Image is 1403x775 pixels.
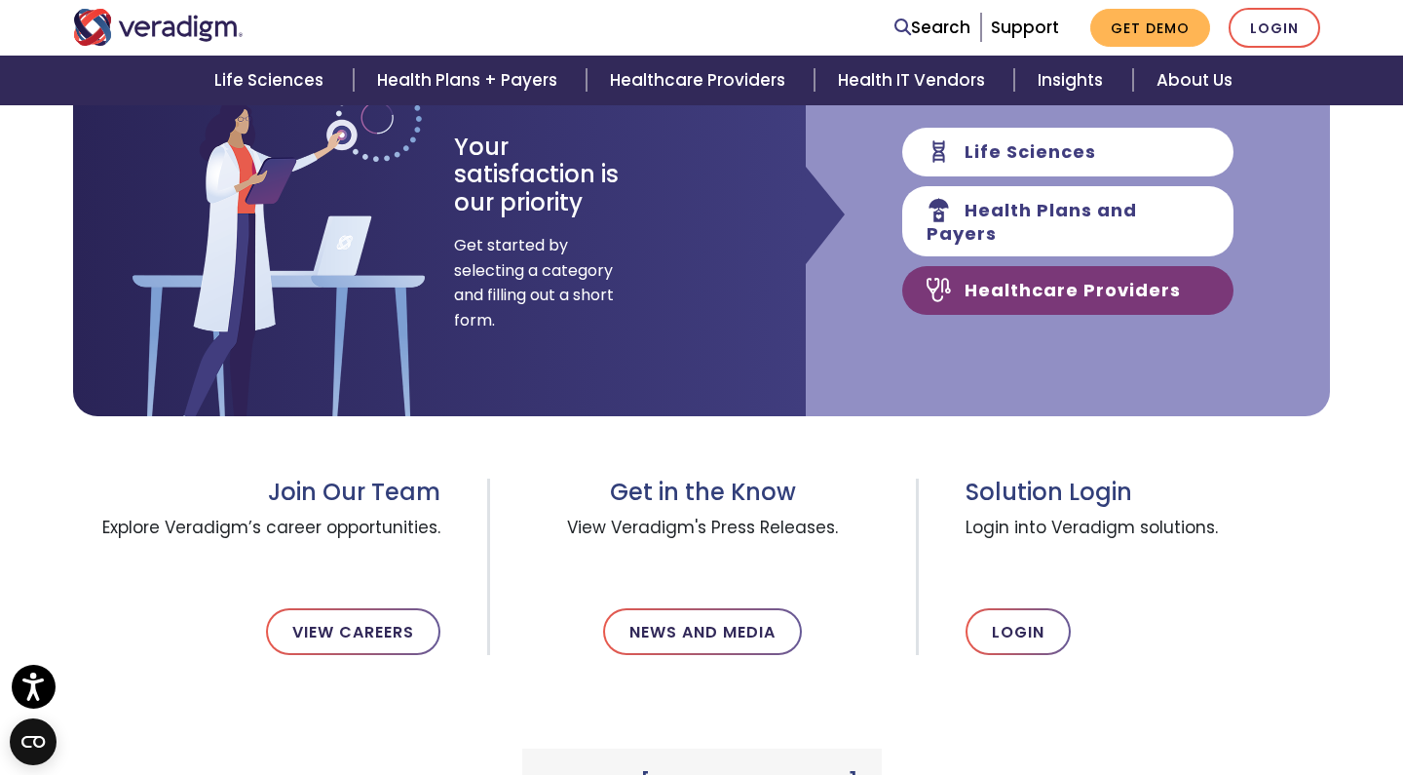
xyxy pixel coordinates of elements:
a: View Careers [266,608,440,655]
a: Login [966,608,1071,655]
h3: Your satisfaction is our priority [454,134,654,217]
a: Health IT Vendors [815,56,1014,105]
button: Open CMP widget [10,718,57,765]
h3: Solution Login [966,479,1330,507]
a: Login [1229,8,1320,48]
a: Insights [1014,56,1132,105]
a: Search [894,15,970,41]
a: Support [991,16,1059,39]
img: Veradigm logo [73,9,244,46]
a: News and Media [603,608,802,655]
h3: Join Our Team [73,479,440,507]
a: Life Sciences [191,56,353,105]
span: Get started by selecting a category and filling out a short form. [454,233,615,332]
a: Get Demo [1090,9,1210,47]
span: View Veradigm's Press Releases. [537,507,869,577]
span: Explore Veradigm’s career opportunities. [73,507,440,577]
h3: Get in the Know [537,479,869,507]
span: Login into Veradigm solutions. [966,507,1330,577]
a: About Us [1133,56,1256,105]
iframe: Drift Chat Widget [1029,635,1380,752]
a: Health Plans + Payers [354,56,587,105]
a: Healthcare Providers [587,56,815,105]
